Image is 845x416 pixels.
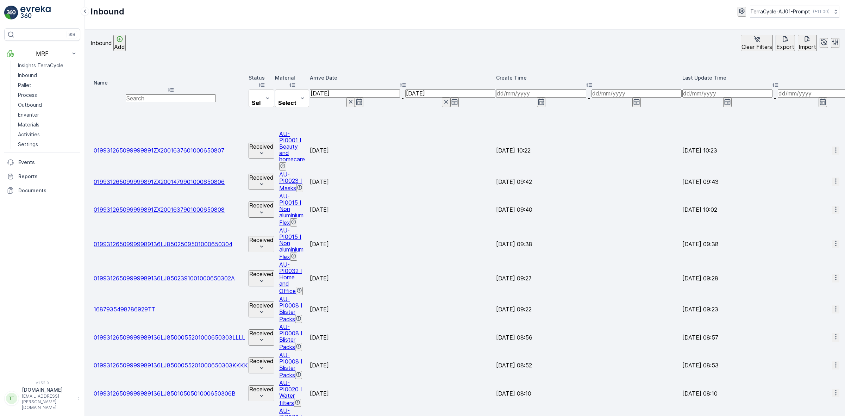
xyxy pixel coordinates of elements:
td: [DATE] 09:22 [496,296,682,323]
button: TerraCycle-AU01-Prompt(+11:00) [750,6,839,18]
td: [DATE] 09:27 [496,261,682,295]
td: [DATE] 09:40 [496,193,682,226]
td: [DATE] [310,227,495,261]
button: TT[DOMAIN_NAME][EMAIL_ADDRESS][PERSON_NAME][DOMAIN_NAME] [4,386,80,410]
p: TerraCycle-AU01-Prompt [750,8,810,15]
a: Insights TerraCycle [15,61,80,70]
a: 01993126509999989136LJ8502391001000650302A [94,275,235,282]
button: Received [249,201,274,218]
p: Inbound [90,40,112,46]
button: MRF [4,46,80,61]
span: v 1.52.0 [4,381,80,385]
a: AU-PI0023 I Masks [279,171,302,192]
td: [DATE] 10:22 [496,131,682,170]
button: Received [249,143,274,159]
a: AU-PI0001 I Beauty and homecare [279,130,305,163]
a: 01993126509999989136LJ8501050501000650306B [94,390,236,397]
a: Pallet [15,80,80,90]
a: 1687935498786929TT [94,306,156,313]
p: Materials [18,121,39,128]
a: Events [4,155,80,169]
p: [DOMAIN_NAME] [22,386,74,393]
td: [DATE] 09:42 [496,171,682,192]
p: Arrive Date [310,74,495,81]
a: AU-PI0020 I Water filters [279,379,302,406]
a: AU-PI0008 I Blister Packs [279,296,302,323]
button: Clear Filters [741,35,773,51]
a: Materials [15,120,80,130]
button: Received [249,357,274,373]
p: Name [94,79,248,86]
a: Reports [4,169,80,184]
p: ⌘B [68,32,75,37]
input: dd/mm/yyyy [591,89,682,97]
button: Received [249,236,274,252]
p: Inbound [90,6,124,17]
td: [DATE] [310,131,495,170]
p: Documents [18,187,77,194]
p: Received [249,330,274,336]
td: [DATE] [310,193,495,226]
p: Outbound [18,101,42,108]
p: Received [249,237,274,243]
a: AU-PI0015 I Non aluminium Flex [279,193,303,226]
p: Received [249,358,274,364]
button: Received [249,302,274,318]
p: Received [249,271,274,277]
td: [DATE] [310,296,495,323]
input: Search [126,94,216,102]
p: Select [278,100,296,106]
td: [DATE] 08:56 [496,324,682,351]
p: ( +11:00 ) [813,9,830,14]
input: dd/mm/yyyy [682,89,772,97]
p: Material [275,74,309,81]
button: Import [798,35,817,51]
p: Export [776,44,794,50]
a: 019931265099999891ZX2001479901000650806 [94,178,225,185]
p: Events [18,159,77,166]
p: Activities [18,131,40,138]
p: Reports [18,173,77,180]
a: AU-PI0008 I Blister Packs [279,352,302,379]
td: [DATE] [310,352,495,379]
p: Received [249,302,274,309]
a: AU-PI0015 I Non aluminium Flex [279,227,303,260]
input: dd/mm/yyyy [496,89,586,97]
a: Activities [15,130,80,139]
a: 01993126509999989136LJ8502509501000650304 [94,241,232,248]
p: Received [249,386,274,392]
td: [DATE] [310,261,495,295]
a: 019931265099999891ZX2001637601000650807 [94,147,224,154]
button: Export [776,35,795,51]
p: Process [18,92,37,99]
p: Received [249,202,274,209]
a: Inbound [15,70,80,80]
button: Received [249,329,274,346]
td: [DATE] 09:38 [496,227,682,261]
a: 019931265099999891ZX2001637901000650808 [94,206,225,213]
p: Clear Filters [741,44,772,50]
a: 01993126509999989136LJ8500055201000650303LLLL [94,334,245,341]
p: Status [249,74,274,81]
button: Received [249,385,274,402]
p: Import [799,44,816,50]
span: AU-PI0008 I Blister Packs [279,323,302,350]
a: Documents [4,184,80,198]
a: AU-PI0032 I Home and Office [279,261,302,294]
p: - [401,95,404,101]
a: 01993126509999989136LJ8500055201000650303KKKK [94,362,248,369]
a: Settings [15,139,80,149]
input: dd/mm/yyyy [310,89,400,97]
